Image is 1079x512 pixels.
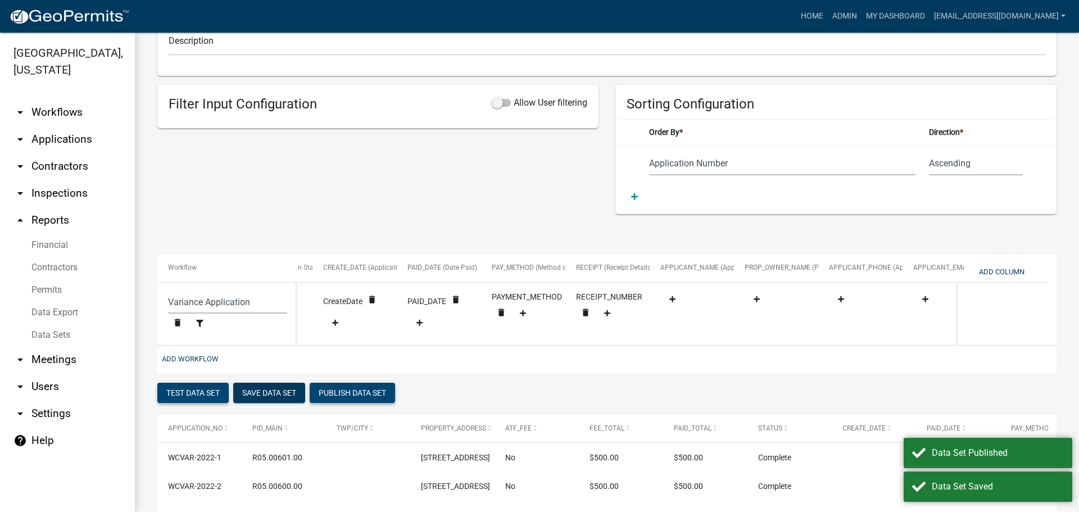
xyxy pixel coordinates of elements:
[13,214,27,227] i: arrow_drop_up
[13,353,27,366] i: arrow_drop_down
[252,482,302,491] span: R05.00600.00
[660,264,774,271] span: APPLICANT_NAME (Applicant Name)
[1011,424,1053,432] span: PAY_METHOD
[492,303,511,324] button: delete
[362,291,382,311] button: delete
[492,96,587,110] label: This will allow you to specify any columns from the Data Set for which the executer can apply fil...
[930,6,1070,27] a: [EMAIL_ADDRESS][DOMAIN_NAME]
[828,6,862,27] a: Admin
[168,264,197,271] span: Workflow
[323,264,451,271] span: CREATE_DATE (Application Creation Date)
[187,315,212,333] button: Filter Workflow Applications
[796,6,828,27] a: Home
[595,305,619,323] button: Add Data Entity
[157,255,298,282] datatable-header-cell: Workflow
[446,291,465,311] button: delete
[367,294,377,305] i: delete
[168,314,187,334] button: delete
[916,415,1000,442] datatable-header-cell: PAID_DATE
[446,297,465,306] wm-modal-confirm: Remove Data Entity Mapping
[974,262,1029,281] button: Add Column
[13,187,27,200] i: arrow_drop_down
[362,297,382,306] wm-modal-confirm: Remove Data Entity Mapping
[505,453,515,462] span: No
[674,482,703,491] span: $500.00
[252,424,283,432] span: PID_MAIN
[829,291,853,309] button: Add Data Entity
[451,294,461,305] i: delete
[745,291,769,309] button: Add Data Entity
[932,446,1064,460] div: Data Set Published
[421,482,490,491] span: 67596 COUNTY ROAD 76
[323,291,386,335] div: CreateDate
[576,291,639,327] div: RECEIPT_NUMBER
[832,415,916,442] datatable-header-cell: CREATE_DATE
[13,133,27,146] i: arrow_drop_down
[747,415,832,442] datatable-header-cell: STATUS
[758,453,791,462] span: Complete
[337,424,368,432] span: TWP/CITY
[576,310,595,319] wm-modal-confirm: Remove Data Entity Mapping
[492,264,600,271] span: PAY_METHOD (Method of Payment)
[13,407,27,420] i: arrow_drop_down
[157,350,223,368] button: Add Workflow
[410,415,495,442] datatable-header-cell: PROPERTY_ADDRESS
[407,264,477,271] span: PAID_DATE (Date Paid)
[310,388,395,399] wm-modal-confirm: Publish Data Set Confirmation
[252,453,302,462] span: R05.00601.00
[758,424,782,432] span: STATUS
[590,453,619,462] span: $500.00
[323,314,347,333] button: Add Data Entity
[660,291,684,309] button: Add Data Entity
[627,96,1045,112] h4: Sorting Configuration
[590,482,619,491] span: $500.00
[13,160,27,173] i: arrow_drop_down
[913,264,1053,271] span: APPLICANT_EMAIL (Applicant Email Address)
[168,482,221,491] span: WCVAR-2022-2
[157,383,229,403] button: Test Data Set
[242,415,326,442] datatable-header-cell: PID_MAIN
[421,453,490,462] span: 67594 COUNTY ROAD 76
[932,480,1064,493] div: Data Set Saved
[496,307,506,318] i: delete
[407,314,432,333] button: Add Data Entity
[233,383,305,403] button: Save Data Set
[642,119,922,145] th: Order By
[157,415,242,442] datatable-header-cell: APPLICATION_NO
[495,415,579,442] datatable-header-cell: ATF_FEE
[505,424,532,432] span: ATF_FEE
[576,303,595,324] button: delete
[663,415,747,442] datatable-header-cell: PAID_TOTAL
[13,380,27,393] i: arrow_drop_down
[168,320,187,329] wm-modal-confirm: Remove Workflow
[173,318,183,328] i: delete
[590,424,624,432] span: FEE_TOTAL
[168,453,221,462] span: WCVAR-2022-1
[576,264,653,271] span: RECEIPT (Receipt Details)
[581,307,591,318] i: delete
[579,415,663,442] datatable-header-cell: FEE_TOTAL
[13,106,27,119] i: arrow_drop_down
[842,424,886,432] span: CREATE_DATE
[310,383,395,403] button: Publish Data Set
[492,291,555,327] div: PAYMENT_METHOD
[674,424,711,432] span: PAID_TOTAL
[168,424,223,432] span: APPLICATION_NO
[922,119,1030,145] th: Direction
[13,434,27,447] i: help
[421,424,486,432] span: PROPERTY_ADDRESS
[913,291,937,309] button: Add Data Entity
[407,291,470,335] div: PAID_DATE
[169,96,317,112] h4: Filter Input Configuration
[927,424,960,432] span: PAID_DATE
[862,6,930,27] a: My Dashboard
[674,453,703,462] span: $500.00
[326,415,410,442] datatable-header-cell: TWP/CITY
[627,192,642,201] a: Add Sorting Column
[758,482,791,491] span: Complete
[511,305,535,323] button: Add Data Entity
[505,482,515,491] span: No
[745,264,883,271] span: PROP_OWNER_NAME (Property Owner Name)
[829,264,974,271] span: APPLICANT_PHONE (Applicant Phone Number)
[492,310,511,319] wm-modal-confirm: Remove Data Entity Mapping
